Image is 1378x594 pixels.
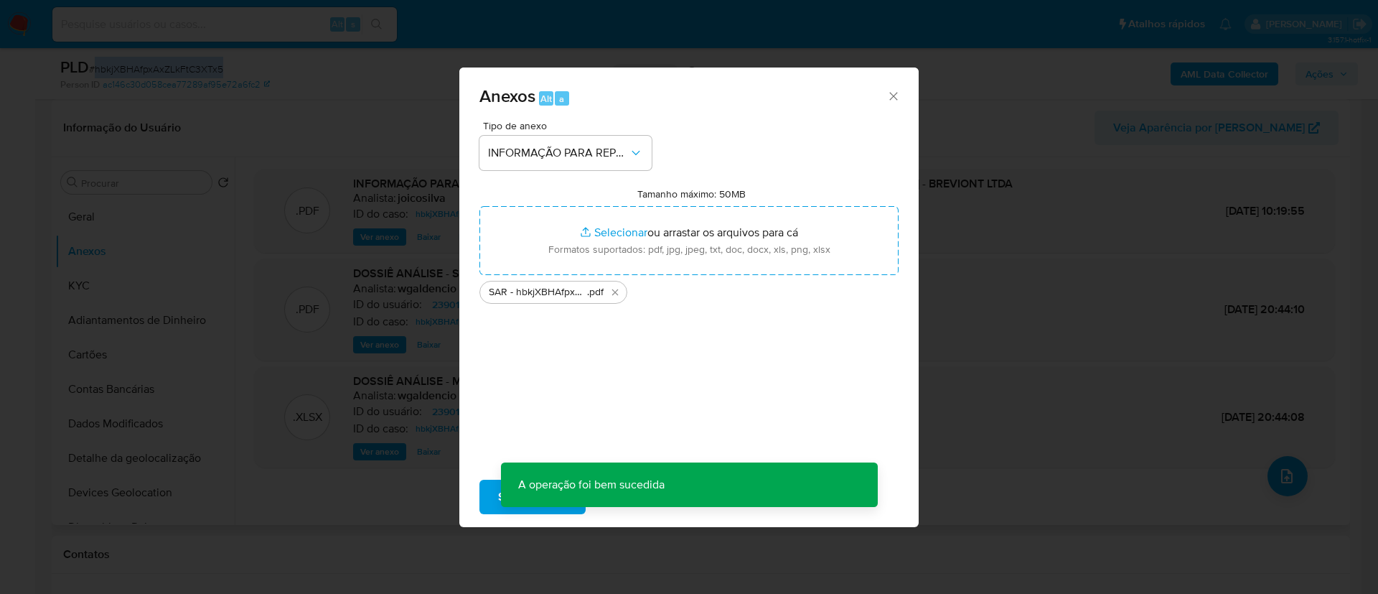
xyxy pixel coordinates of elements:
ul: Arquivos selecionados [479,275,899,304]
span: Cancelar [610,481,657,513]
span: Tipo de anexo [483,121,655,131]
button: Excluir SAR - hbkjXBHAfpxAxZLkFtC3XTx5 - CNPJ 60386289000150 - BREVIONT LTDA.pdf [606,284,624,301]
span: Anexos [479,83,535,108]
p: A operação foi bem sucedida [501,463,682,507]
span: Alt [540,92,552,106]
span: SAR - hbkjXBHAfpxAxZLkFtC3XTx5 - CNPJ [CREDIT_CARD_NUMBER] - BREVIONT LTDA [489,285,587,300]
button: Fechar [886,89,899,102]
span: Subir arquivo [498,481,567,513]
span: INFORMAÇÃO PARA REPORTE - COAF [488,146,629,160]
span: a [559,92,564,106]
button: Subir arquivo [479,480,586,514]
label: Tamanho máximo: 50MB [637,187,746,200]
span: .pdf [587,285,604,300]
button: INFORMAÇÃO PARA REPORTE - COAF [479,136,652,170]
